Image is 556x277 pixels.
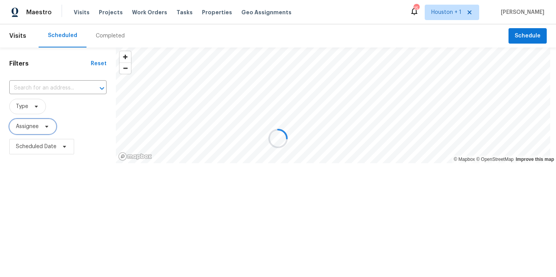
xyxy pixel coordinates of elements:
[120,63,131,74] span: Zoom out
[476,157,514,162] a: OpenStreetMap
[120,51,131,62] button: Zoom in
[118,152,152,161] a: Mapbox homepage
[414,5,419,12] div: 15
[120,62,131,74] button: Zoom out
[516,157,554,162] a: Improve this map
[454,157,475,162] a: Mapbox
